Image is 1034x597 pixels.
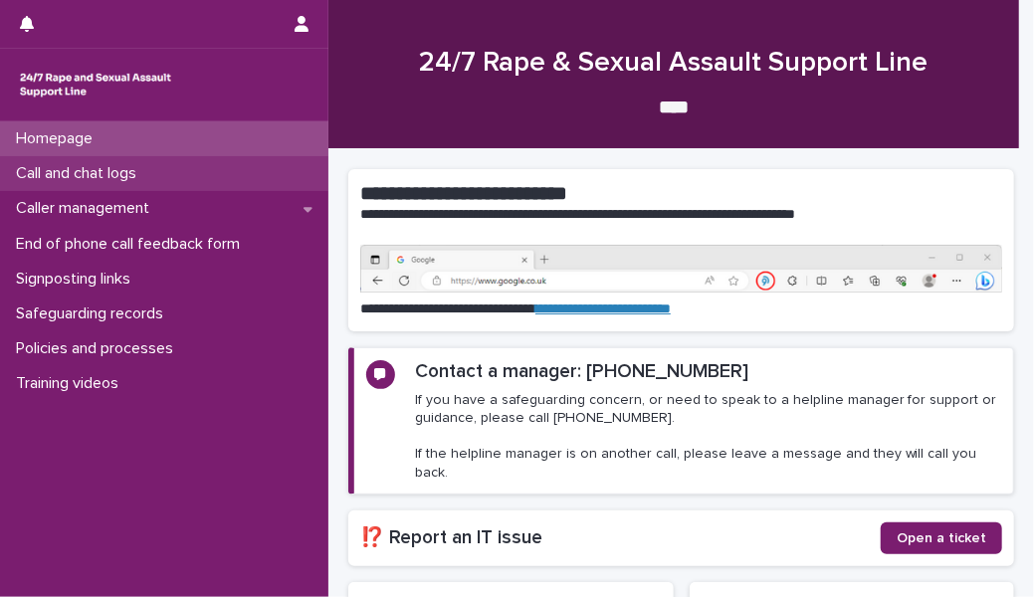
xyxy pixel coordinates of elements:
h2: ⁉️ Report an IT issue [360,526,881,549]
p: Training videos [8,374,134,393]
p: If you have a safeguarding concern, or need to speak to a helpline manager for support or guidanc... [415,391,1001,482]
p: Caller management [8,199,165,218]
h2: Contact a manager: [PHONE_NUMBER] [415,360,748,383]
p: Signposting links [8,270,146,289]
img: rhQMoQhaT3yELyF149Cw [16,65,175,104]
a: Open a ticket [881,522,1002,554]
img: https%3A%2F%2Fcdn.document360.io%2F0deca9d6-0dac-4e56-9e8f-8d9979bfce0e%2FImages%2FDocumentation%... [360,245,1002,293]
p: Homepage [8,129,108,148]
p: Call and chat logs [8,164,152,183]
p: Policies and processes [8,339,189,358]
span: Open a ticket [897,531,986,545]
p: End of phone call feedback form [8,235,256,254]
p: Safeguarding records [8,304,179,323]
h1: 24/7 Rape & Sexual Assault Support Line [348,47,999,81]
